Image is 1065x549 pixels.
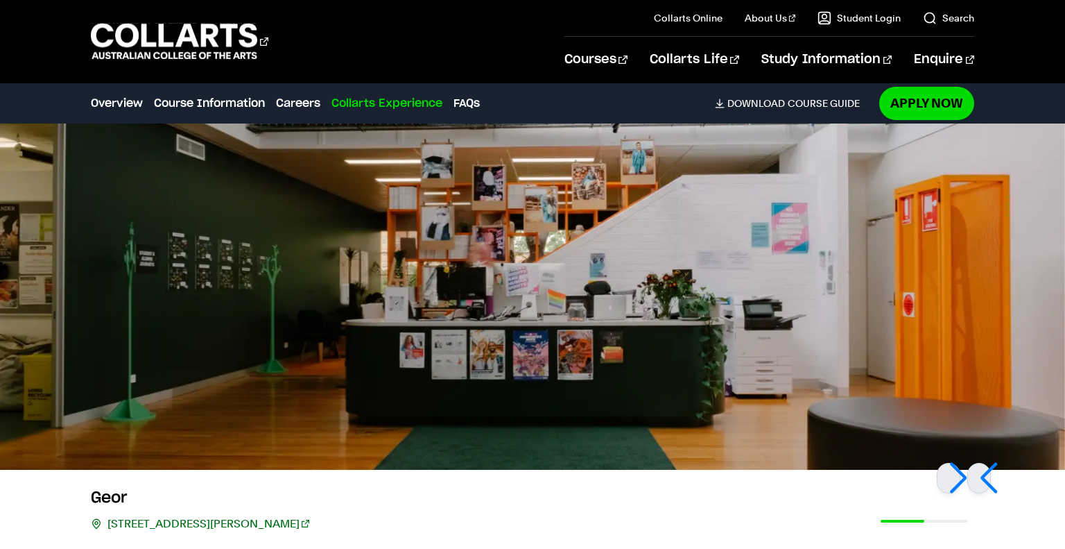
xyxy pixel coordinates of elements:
[564,37,627,83] a: Courses
[107,514,309,534] a: [STREET_ADDRESS][PERSON_NAME]
[914,37,974,83] a: Enquire
[650,37,739,83] a: Collarts Life
[745,11,796,25] a: About Us
[879,87,974,119] a: Apply Now
[761,37,892,83] a: Study Information
[276,95,320,112] a: Careers
[654,11,722,25] a: Collarts Online
[91,95,143,112] a: Overview
[453,95,480,112] a: FAQs
[727,97,785,110] span: Download
[154,95,265,112] a: Course Information
[91,22,268,61] div: Go to homepage
[91,487,309,509] h3: Geor
[817,11,901,25] a: Student Login
[923,11,974,25] a: Search
[715,97,871,110] a: DownloadCourse Guide
[331,95,442,112] a: Collarts Experience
